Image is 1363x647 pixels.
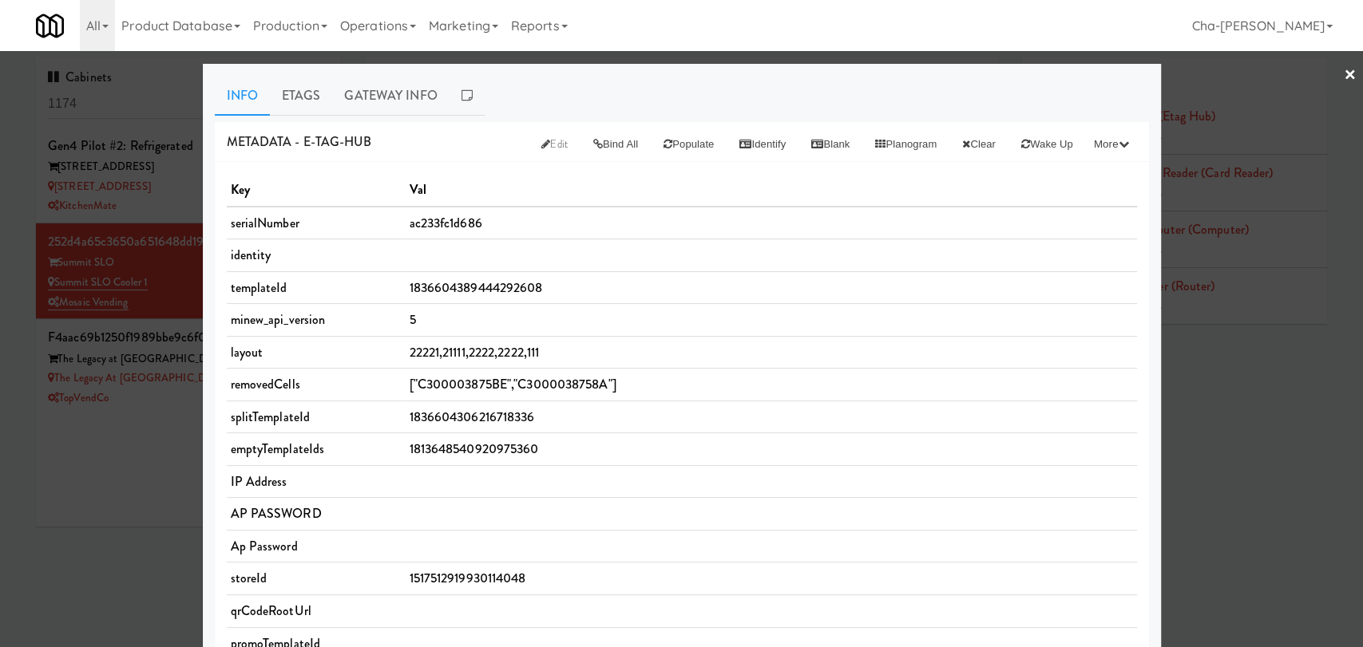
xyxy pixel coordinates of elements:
a: Etags [270,76,333,116]
a: × [1344,51,1357,101]
button: Clear [949,130,1008,159]
button: Wake up [1008,130,1086,159]
td: qrCodeRootUrl [227,594,406,627]
span: METADATA - e-tag-hub [227,132,372,151]
td: Ap Password [227,530,406,562]
img: Micromart [36,12,64,40]
span: 5 [409,310,415,329]
button: More [1086,132,1137,156]
td: layout [227,336,406,369]
a: Info [215,76,270,116]
td: AP PASSWORD [227,498,406,531]
button: Planogram [862,130,949,159]
span: 1517512919930114048 [409,569,525,587]
span: 1836604306216718336 [409,408,534,426]
th: Key [227,174,406,207]
td: storeId [227,562,406,595]
button: Populate [651,130,727,159]
span: 1813648540920975360 [409,440,538,458]
a: Gateway Info [332,76,449,116]
span: Edit [541,136,568,152]
button: Identify [727,130,798,159]
td: removedCells [227,369,406,401]
th: Val [405,174,1136,207]
td: serialNumber [227,207,406,239]
button: Bind All [580,130,651,159]
span: ["C300003875BE","C3000038758A"] [409,375,616,393]
td: minew_api_version [227,304,406,337]
td: templateId [227,271,406,304]
button: Blank [798,130,862,159]
td: IP Address [227,465,406,498]
td: emptyTemplateIds [227,433,406,466]
span: ac233fc1d686 [409,214,481,232]
td: identity [227,239,406,272]
td: splitTemplateId [227,400,406,433]
span: 22221,21111,2222,2222,111 [409,343,539,361]
span: 1836604389444292608 [409,278,542,297]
